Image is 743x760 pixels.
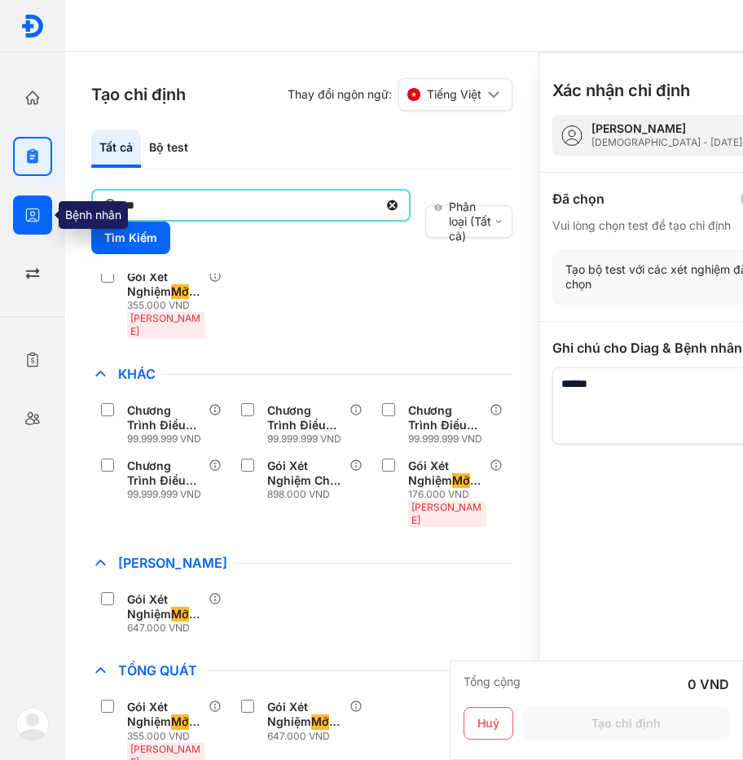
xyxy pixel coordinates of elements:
[127,433,209,446] div: 99.999.999 VND
[91,222,170,254] button: Tìm Kiếm
[452,473,470,488] span: Mỡ
[411,501,481,526] span: [PERSON_NAME]
[688,674,729,694] div: 0 VND
[591,121,742,136] div: [PERSON_NAME]
[408,433,490,446] div: 99.999.999 VND
[267,488,349,501] div: 898.000 VND
[130,312,200,337] span: [PERSON_NAME]
[91,130,141,168] div: Tất cả
[127,592,202,622] div: Gói Xét Nghiệm Máu - Nâng Cao+ Lipoprotein(a) (10)
[110,662,205,679] span: Tổng Quát
[91,83,186,106] h3: Tạo chỉ định
[171,284,189,299] span: Mỡ
[127,459,202,488] div: Chương Trình Điều Trị Máu 3 Tháng - Tuần 4
[552,79,690,102] h3: Xác nhận chỉ định
[127,299,209,312] div: 355.000 VND
[20,14,45,38] img: logo
[434,200,494,244] div: Phân loại (Tất cả)
[288,78,512,111] div: Thay đổi ngôn ngữ:
[427,87,481,102] span: Tiếng Việt
[127,488,209,501] div: 99.999.999 VND
[267,403,342,433] div: Chương Trình Điều Trị Máu 3 Tháng - Tuần 0
[127,730,209,743] div: 355.000 VND
[110,366,164,382] span: Khác
[591,136,742,149] div: [DEMOGRAPHIC_DATA] - [DATE]
[16,708,49,740] img: logo
[110,555,235,571] span: [PERSON_NAME]
[267,730,349,743] div: 647.000 VND
[523,707,729,740] button: Tạo chỉ định
[267,459,342,488] div: Gói Xét Nghiệm Chỉ Số Máu Và Nguy Cơ [PERSON_NAME]
[408,459,483,488] div: Gói Xét Nghiệm Máu - Cơ Bản (6)
[267,433,349,446] div: 99.999.999 VND
[127,622,209,635] div: 647.000 VND
[552,189,605,209] div: Đã chọn
[311,714,329,729] span: Mỡ
[171,607,189,622] span: Mỡ
[171,714,189,729] span: Mỡ
[127,270,202,299] div: Gói Xét Nghiệm Máu - [PERSON_NAME] (9)
[141,130,196,168] div: Bộ test
[408,488,490,501] div: 176.000 VND
[408,403,483,433] div: Chương Trình Điều Trị Máu 3 Tháng - Tuần 12
[127,403,202,433] div: Chương Trình Điều Trị Máu 3 Tháng
[127,700,202,729] div: Gói Xét Nghiệm Máu - [PERSON_NAME] (9)
[267,700,342,729] div: Gói Xét Nghiệm Máu - Nâng Cao+ Lipoprotein(a) (10)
